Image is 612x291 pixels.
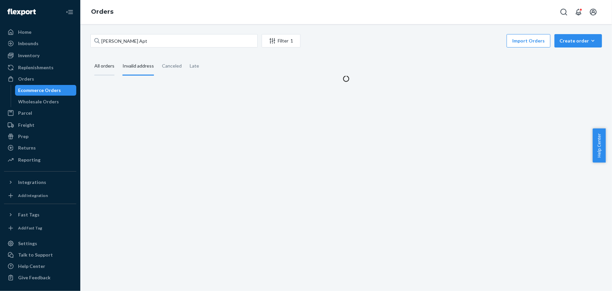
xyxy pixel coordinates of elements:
[122,57,154,76] div: Invalid address
[18,179,46,186] div: Integrations
[290,37,293,44] div: 1
[4,142,76,153] a: Returns
[18,29,31,35] div: Home
[18,144,36,151] div: Returns
[18,64,54,71] div: Replenishments
[18,52,39,59] div: Inventory
[4,261,76,272] a: Help Center
[554,34,602,47] button: Create order
[262,37,300,44] div: Filter
[4,209,76,220] button: Fast Tags
[18,40,38,47] div: Inbounds
[4,38,76,49] a: Inbounds
[4,62,76,73] a: Replenishments
[18,122,34,128] div: Freight
[4,50,76,61] a: Inventory
[18,274,51,281] div: Give Feedback
[86,2,119,22] ol: breadcrumbs
[4,27,76,37] a: Home
[18,211,39,218] div: Fast Tags
[4,223,76,233] a: Add Fast Tag
[4,155,76,165] a: Reporting
[559,37,597,44] div: Create order
[4,177,76,188] button: Integrations
[15,85,77,96] a: Ecommerce Orders
[4,190,76,201] a: Add Integration
[18,225,42,231] div: Add Fast Tag
[593,128,606,163] button: Help Center
[162,57,182,75] div: Canceled
[190,57,199,75] div: Late
[4,250,76,260] a: Talk to Support
[4,131,76,142] a: Prep
[15,96,77,107] a: Wholesale Orders
[557,5,571,19] button: Open Search Box
[90,34,258,47] input: Search orders
[94,57,114,76] div: All orders
[18,240,37,247] div: Settings
[18,252,53,258] div: Talk to Support
[18,193,48,198] div: Add Integration
[507,34,550,47] button: Import Orders
[18,110,32,116] div: Parcel
[572,5,585,19] button: Open notifications
[4,74,76,84] a: Orders
[18,87,61,94] div: Ecommerce Orders
[91,8,113,15] a: Orders
[18,263,45,270] div: Help Center
[18,98,59,105] div: Wholesale Orders
[18,157,40,163] div: Reporting
[4,272,76,283] button: Give Feedback
[587,5,600,19] button: Open account menu
[18,76,34,82] div: Orders
[262,34,300,47] button: Filter
[63,5,76,19] button: Close Navigation
[4,238,76,249] a: Settings
[18,133,28,140] div: Prep
[7,9,36,15] img: Flexport logo
[4,108,76,118] a: Parcel
[4,120,76,130] a: Freight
